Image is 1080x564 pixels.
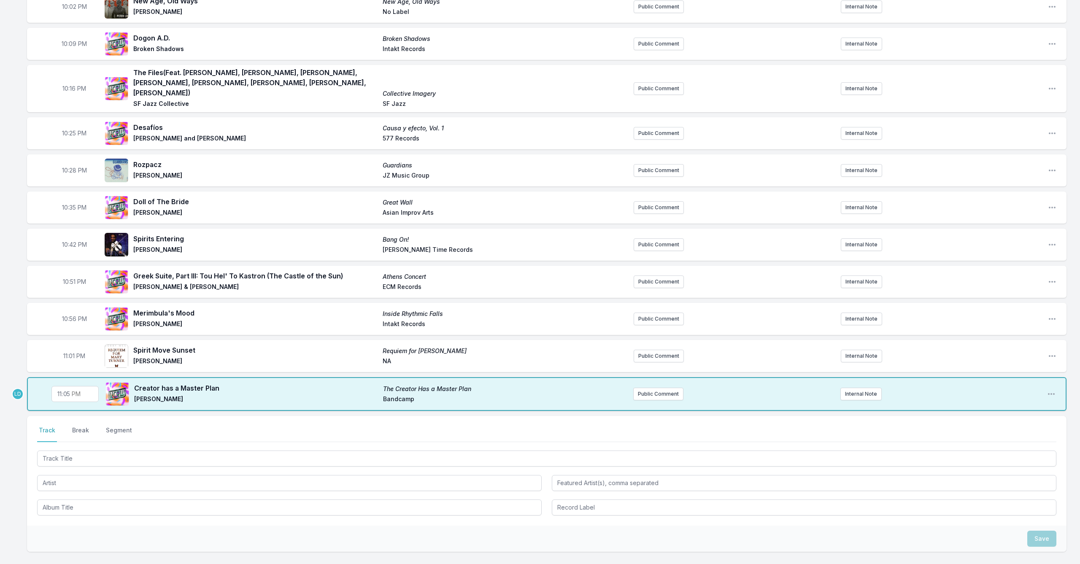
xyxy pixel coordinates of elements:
span: Greek Suite, Part III: Tou Hel' To Kastron (The Castle of the Sun) [133,271,378,281]
span: Guardians [383,161,627,170]
span: Timestamp [63,352,85,360]
span: [PERSON_NAME] [133,320,378,330]
input: Track Title [37,451,1056,467]
span: Broken Shadows [383,35,627,43]
span: Timestamp [62,3,87,11]
button: Internal Note [841,275,882,288]
span: Spirits Entering [133,234,378,244]
span: [PERSON_NAME] [133,171,378,181]
span: Rozpacz [133,159,378,170]
button: Open playlist item options [1048,3,1056,11]
button: Public Comment [634,238,684,251]
span: Athens Concert [383,273,627,281]
span: Timestamp [62,84,86,93]
button: Internal Note [841,238,882,251]
span: Spirit Move Sunset [133,345,378,355]
button: Public Comment [634,38,684,50]
span: Desafíos [133,122,378,132]
img: Requiem for Mary Turner [105,344,128,368]
span: JZ Music Group [383,171,627,181]
button: Internal Note [841,0,882,13]
button: Open playlist item options [1048,129,1056,138]
span: SF Jazz Collective [133,100,378,110]
button: Public Comment [634,127,684,140]
button: Open playlist item options [1047,390,1056,398]
img: Bang On! [105,233,128,256]
img: Guardians [105,159,128,182]
span: Doll of The Bride [133,197,378,207]
span: Timestamp [62,40,87,48]
button: Public Comment [634,313,684,325]
img: Athens Concert [105,270,128,294]
button: Public Comment [633,388,683,400]
span: Timestamp [62,315,87,323]
input: Album Title [37,499,542,515]
input: Record Label [552,499,1056,515]
span: Timestamp [62,166,87,175]
img: Causa y efecto, Vol. 1 [105,121,128,145]
button: Public Comment [634,82,684,95]
span: Timestamp [62,240,87,249]
span: SF Jazz [383,100,627,110]
span: Requiem for [PERSON_NAME] [383,347,627,355]
button: Public Comment [634,201,684,214]
span: Merimbula's Mood [133,308,378,318]
span: [PERSON_NAME] [133,357,378,367]
input: Artist [37,475,542,491]
button: Open playlist item options [1048,278,1056,286]
span: [PERSON_NAME] [133,246,378,256]
span: Inside Rhythmic Falls [383,310,627,318]
span: The Creator Has a Master Plan [383,385,627,393]
span: [PERSON_NAME] Time Records [383,246,627,256]
span: NA [383,357,627,367]
span: [PERSON_NAME] [133,208,378,219]
button: Open playlist item options [1048,352,1056,360]
input: Featured Artist(s), comma separated [552,475,1056,491]
span: Asian Improv Arts [383,208,627,219]
button: Internal Note [841,82,882,95]
button: Open playlist item options [1048,166,1056,175]
button: Public Comment [634,0,684,13]
button: Open playlist item options [1048,240,1056,249]
input: Timestamp [51,386,99,402]
button: Public Comment [634,164,684,177]
span: 577 Records [383,134,627,144]
span: No Label [383,8,627,18]
img: Inside Rhythmic Falls [105,307,128,331]
span: [PERSON_NAME] [134,395,378,405]
img: Great Wall [105,196,128,219]
button: Internal Note [841,350,882,362]
button: Open playlist item options [1048,203,1056,212]
span: Dogon A.D. [133,33,378,43]
button: Open playlist item options [1048,84,1056,93]
span: The Files (Feat. [PERSON_NAME], [PERSON_NAME], [PERSON_NAME], [PERSON_NAME], [PERSON_NAME], [PERS... [133,67,378,98]
span: Broken Shadows [133,45,378,55]
button: Internal Note [840,388,882,400]
button: Open playlist item options [1048,40,1056,48]
button: Break [70,426,91,442]
span: Intakt Records [383,45,627,55]
span: ECM Records [383,283,627,293]
img: Broken Shadows [105,32,128,56]
button: Public Comment [634,275,684,288]
span: Timestamp [63,278,86,286]
button: Internal Note [841,127,882,140]
span: [PERSON_NAME] [133,8,378,18]
img: Collective Imagery [105,77,128,100]
span: Timestamp [62,129,86,138]
span: Bandcamp [383,395,627,405]
button: Track [37,426,57,442]
span: Creator has a Master Plan [134,383,378,393]
button: Internal Note [841,38,882,50]
button: Internal Note [841,164,882,177]
button: Internal Note [841,313,882,325]
button: Public Comment [634,350,684,362]
button: Segment [104,426,134,442]
button: Save [1027,531,1056,547]
span: Collective Imagery [383,89,627,98]
span: Causa y efecto, Vol. 1 [383,124,627,132]
button: Open playlist item options [1048,315,1056,323]
p: LeRoy Downs [12,388,24,400]
img: The Creator Has a Master Plan [105,382,129,406]
span: Great Wall [383,198,627,207]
